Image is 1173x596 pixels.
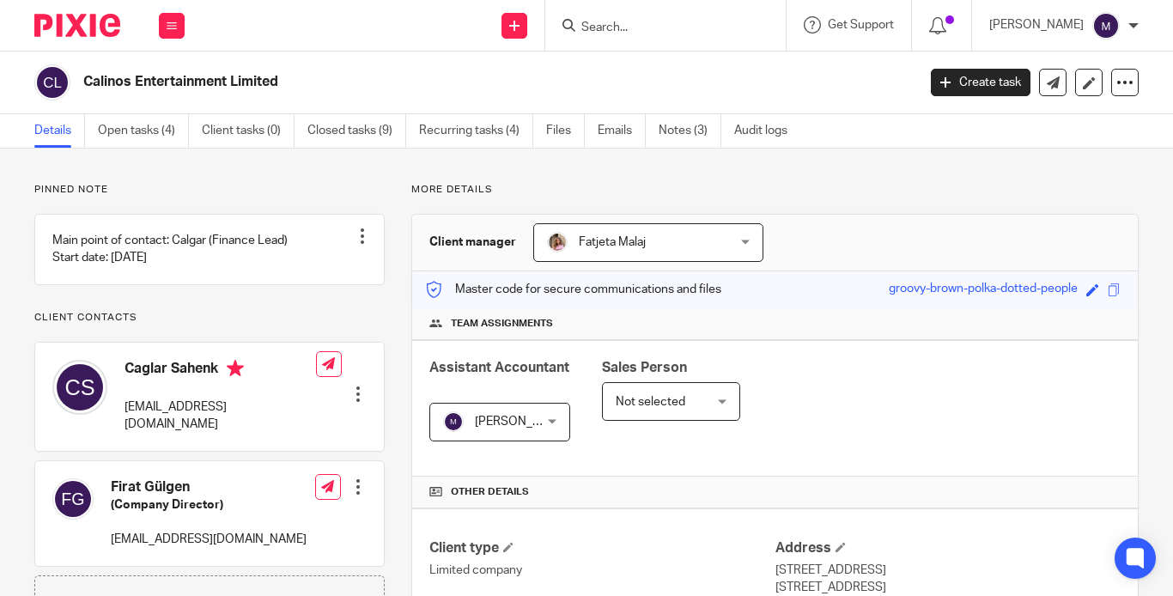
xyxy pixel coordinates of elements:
[125,398,316,434] p: [EMAIL_ADDRESS][DOMAIN_NAME]
[34,183,385,197] p: Pinned note
[419,114,533,148] a: Recurring tasks (4)
[111,496,307,514] h5: (Company Director)
[125,360,316,381] h4: Caglar Sahenk
[307,114,406,148] a: Closed tasks (9)
[1092,12,1120,40] img: svg%3E
[475,416,569,428] span: [PERSON_NAME]
[828,19,894,31] span: Get Support
[52,478,94,520] img: svg%3E
[34,14,120,37] img: Pixie
[889,280,1078,300] div: groovy-brown-polka-dotted-people
[580,21,734,36] input: Search
[34,114,85,148] a: Details
[34,311,385,325] p: Client contacts
[775,579,1121,596] p: [STREET_ADDRESS]
[83,73,741,91] h2: Calinos Entertainment Limited
[411,183,1139,197] p: More details
[616,396,685,408] span: Not selected
[579,236,646,248] span: Fatjeta Malaj
[775,562,1121,579] p: [STREET_ADDRESS]
[734,114,800,148] a: Audit logs
[429,234,516,251] h3: Client manager
[227,360,244,377] i: Primary
[34,64,70,100] img: svg%3E
[989,16,1084,33] p: [PERSON_NAME]
[659,114,721,148] a: Notes (3)
[111,531,307,548] p: [EMAIL_ADDRESS][DOMAIN_NAME]
[547,232,568,252] img: MicrosoftTeams-image%20(5).png
[451,317,553,331] span: Team assignments
[429,562,775,579] p: Limited company
[202,114,295,148] a: Client tasks (0)
[429,361,569,374] span: Assistant Accountant
[598,114,646,148] a: Emails
[546,114,585,148] a: Files
[52,360,107,415] img: svg%3E
[429,539,775,557] h4: Client type
[602,361,687,374] span: Sales Person
[98,114,189,148] a: Open tasks (4)
[443,411,464,432] img: svg%3E
[425,281,721,298] p: Master code for secure communications and files
[111,478,307,496] h4: Firat Gülgen
[775,539,1121,557] h4: Address
[451,485,529,499] span: Other details
[931,69,1030,96] a: Create task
